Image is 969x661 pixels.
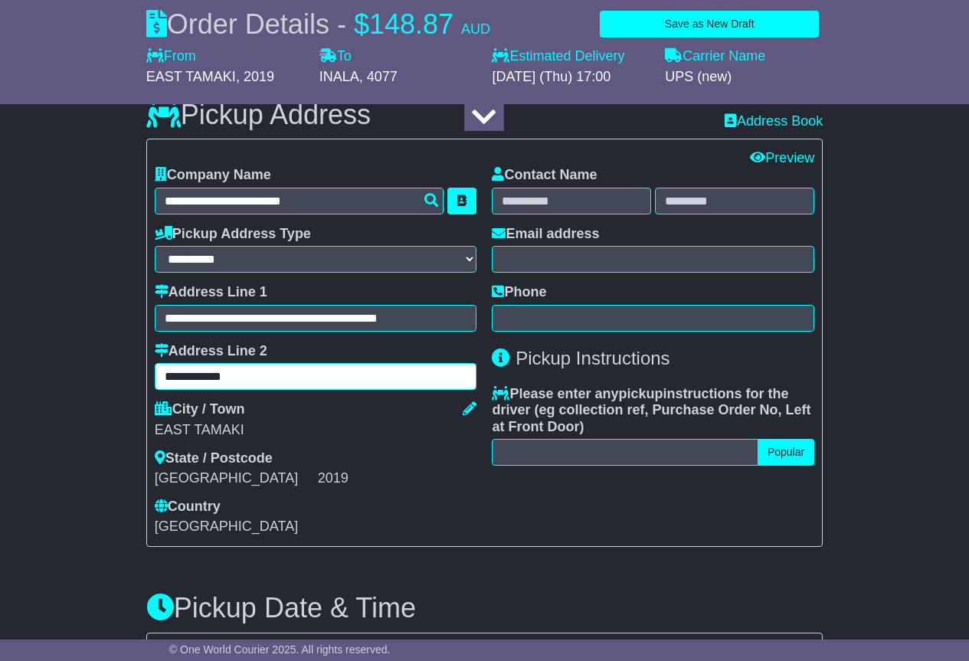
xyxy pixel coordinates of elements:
span: INALA [319,69,359,84]
div: 2019 [318,470,477,487]
span: Pickup Instructions [516,348,669,368]
span: $ [354,8,369,40]
span: eg collection ref, Purchase Order No, Left at Front Door [492,402,810,434]
label: From [146,48,196,65]
label: State / Postcode [155,450,273,467]
span: AUD [461,21,490,37]
span: © One World Courier 2025. All rights reserved. [169,643,391,656]
div: [GEOGRAPHIC_DATA] [155,470,314,487]
label: Please enter any instructions for the driver ( ) [492,386,814,436]
label: To [319,48,352,65]
label: Country [155,499,221,515]
label: Address Line 1 [155,284,267,301]
label: Email address [492,226,599,243]
label: Contact Name [492,167,597,184]
label: Carrier Name [665,48,765,65]
label: Phone [492,284,546,301]
span: 148.87 [369,8,453,40]
a: Preview [750,150,814,165]
span: pickup [619,386,663,401]
div: UPS (new) [665,69,823,86]
span: EAST TAMAKI [146,69,236,84]
span: [GEOGRAPHIC_DATA] [155,519,298,534]
div: [DATE] (Thu) 17:00 [492,69,650,86]
button: Popular [758,439,814,466]
span: , 2019 [236,69,274,84]
span: , 4077 [359,69,398,84]
label: City / Town [155,401,245,418]
label: Address Line 2 [155,343,267,360]
h3: Pickup Address [146,100,371,130]
button: Save as New Draft [600,11,819,38]
h3: Pickup Date & Time [146,593,823,623]
div: EAST TAMAKI [155,422,477,439]
label: Company Name [155,167,271,184]
div: Order Details - [146,8,490,41]
label: Estimated Delivery [492,48,650,65]
label: Pickup Address Type [155,226,311,243]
